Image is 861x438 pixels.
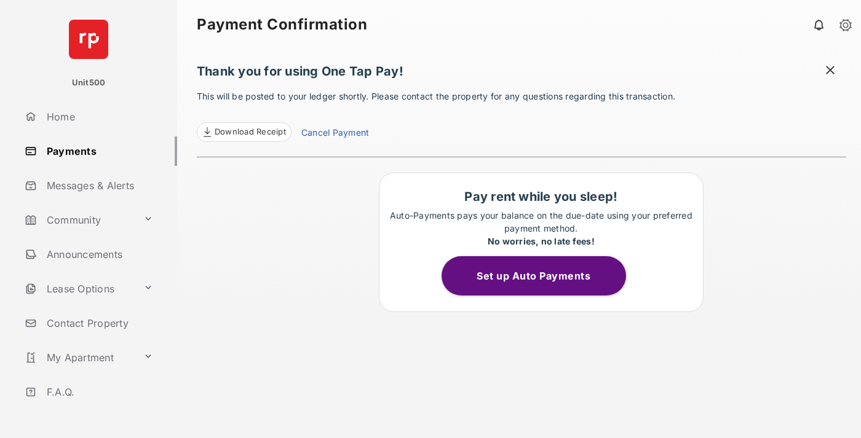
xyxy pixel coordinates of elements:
a: Payments [20,136,177,166]
a: Home [20,102,177,131]
a: F.A.Q. [20,377,177,407]
h1: Thank you for using One Tap Pay! [197,64,846,85]
h1: Pay rent while you sleep! [386,189,697,204]
div: No worries, no late fees! [386,235,697,248]
a: Community [20,205,138,235]
p: Auto-Payments pays your balance on the due-date using your preferred payment method. [386,209,697,248]
img: svg+xml;base64,PHN2ZyB4bWxucz0iaHR0cDovL3d3dy53My5vcmcvMjAwMC9zdmciIHdpZHRoPSI2NCIgaGVpZ2h0PSI2NC... [69,20,108,59]
a: Download Receipt [197,122,292,142]
a: Lease Options [20,274,138,303]
a: Messages & Alerts [20,171,177,200]
a: Announcements [20,240,177,269]
span: Download Receipt [215,126,286,138]
a: My Apartment [20,343,138,372]
p: This will be posted to your ledger shortly. Please contact the property for any questions regardi... [197,90,846,142]
a: Cancel Payment [301,126,369,142]
p: Unit500 [72,77,106,89]
button: Set up Auto Payments [442,256,626,295]
a: Contact Property [20,308,177,338]
strong: Payment Confirmation [197,17,367,32]
a: Set up Auto Payments [442,270,641,282]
